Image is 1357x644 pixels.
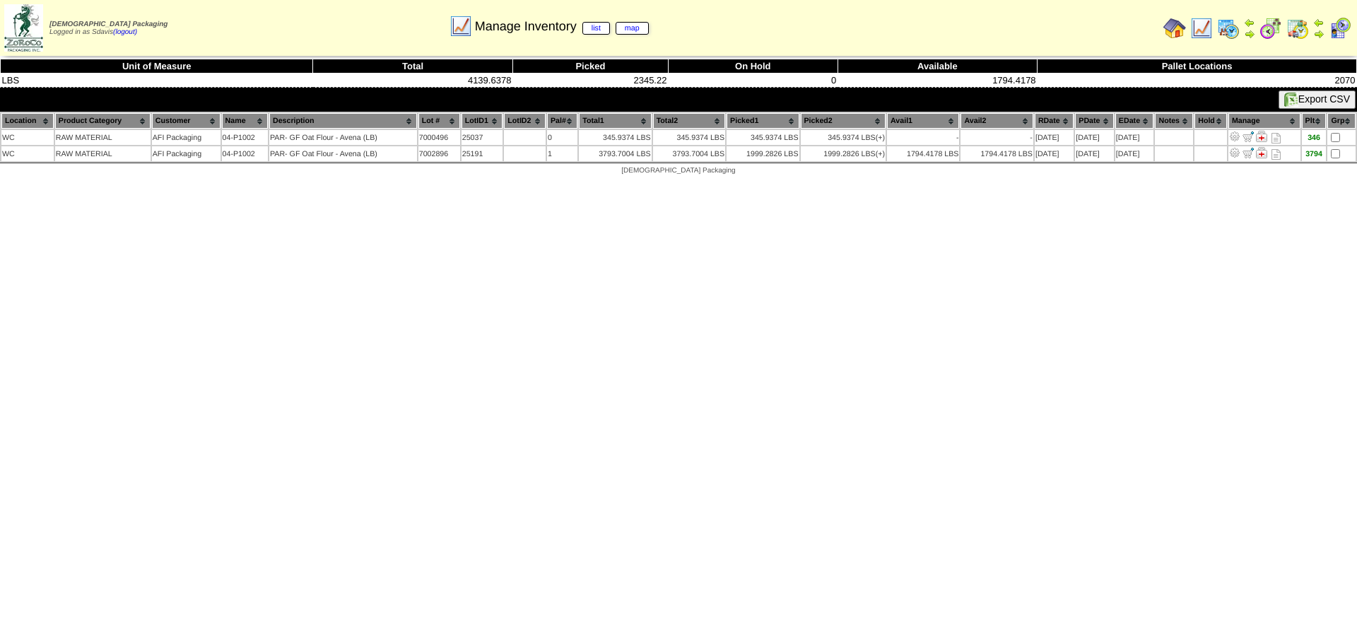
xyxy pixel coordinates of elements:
th: Avail1 [887,113,959,129]
div: 346 [1303,134,1326,142]
td: 1999.2826 LBS [727,146,799,161]
td: 0 [668,74,838,88]
img: line_graph.gif [450,15,472,37]
td: 2345.22 [512,74,668,88]
td: 7002896 [418,146,460,161]
i: Note [1271,133,1281,144]
td: 1 [547,146,577,161]
img: Adjust [1229,131,1240,142]
img: arrowright.gif [1313,28,1324,40]
td: 2070 [1038,74,1357,88]
img: Manage Hold [1256,131,1267,142]
th: Unit of Measure [1,59,313,74]
th: Manage [1228,113,1300,129]
th: Customer [152,113,221,129]
td: RAW MATERIAL [55,146,151,161]
th: Total1 [579,113,651,129]
th: LotID1 [462,113,503,129]
th: Product Category [55,113,151,129]
td: [DATE] [1075,130,1114,145]
td: [DATE] [1035,146,1074,161]
td: 1794.4178 LBS [961,146,1033,161]
td: 345.9374 LBS [727,130,799,145]
th: Lot # [418,113,460,129]
span: [DEMOGRAPHIC_DATA] Packaging [49,21,168,28]
img: calendarinout.gif [1286,17,1309,40]
th: LotID2 [504,113,546,129]
img: arrowleft.gif [1313,17,1324,28]
img: arrowright.gif [1244,28,1255,40]
td: 3793.7004 LBS [579,146,651,161]
td: 1999.2826 LBS [801,146,886,161]
td: 25191 [462,146,503,161]
th: Notes [1155,113,1193,129]
th: Pallet Locations [1038,59,1357,74]
img: Adjust [1229,147,1240,158]
th: Pal# [547,113,577,129]
div: (+) [876,134,885,142]
td: [DATE] [1075,146,1114,161]
th: Available [838,59,1037,74]
span: Logged in as Sdavis [49,21,168,36]
td: RAW MATERIAL [55,130,151,145]
td: PAR- GF Oat Flour - Avena (LB) [269,146,417,161]
img: Manage Hold [1256,147,1267,158]
th: Total [313,59,512,74]
td: [DATE] [1115,146,1154,161]
span: Manage Inventory [475,19,649,34]
td: 25037 [462,130,503,145]
span: [DEMOGRAPHIC_DATA] Packaging [621,167,735,175]
th: Total2 [653,113,725,129]
th: Plt [1302,113,1327,129]
div: 3794 [1303,150,1326,158]
a: map [616,22,649,35]
th: Picked2 [801,113,886,129]
div: (+) [876,150,885,158]
th: Avail2 [961,113,1033,129]
td: 345.9374 LBS [801,130,886,145]
a: (logout) [113,28,137,36]
img: calendarcustomer.gif [1329,17,1351,40]
img: zoroco-logo-small.webp [4,4,43,52]
img: line_graph.gif [1190,17,1213,40]
th: Name [222,113,268,129]
th: Hold [1194,113,1227,129]
td: PAR- GF Oat Flour - Avena (LB) [269,130,417,145]
img: Move [1243,147,1254,158]
td: AFI Packaging [152,146,221,161]
th: Grp [1327,113,1356,129]
td: 345.9374 LBS [579,130,651,145]
td: [DATE] [1035,130,1074,145]
td: WC [1,146,54,161]
a: list [582,22,610,35]
td: 3793.7004 LBS [653,146,725,161]
i: Note [1271,149,1281,160]
th: RDate [1035,113,1074,129]
td: - [887,130,959,145]
td: - [961,130,1033,145]
td: 7000496 [418,130,460,145]
img: calendarprod.gif [1217,17,1240,40]
td: 1794.4178 LBS [887,146,959,161]
th: Description [269,113,417,129]
td: [DATE] [1115,130,1154,145]
td: 345.9374 LBS [653,130,725,145]
th: PDate [1075,113,1114,129]
button: Export CSV [1279,90,1356,109]
th: Picked [512,59,668,74]
img: home.gif [1163,17,1186,40]
th: On Hold [668,59,838,74]
img: arrowleft.gif [1244,17,1255,28]
td: AFI Packaging [152,130,221,145]
img: calendarblend.gif [1259,17,1282,40]
img: excel.gif [1284,93,1298,107]
th: EDate [1115,113,1154,129]
th: Picked1 [727,113,799,129]
td: 04-P1002 [222,130,268,145]
th: Location [1,113,54,129]
td: WC [1,130,54,145]
img: Move [1243,131,1254,142]
td: LBS [1,74,313,88]
td: 4139.6378 [313,74,512,88]
td: 1794.4178 [838,74,1037,88]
